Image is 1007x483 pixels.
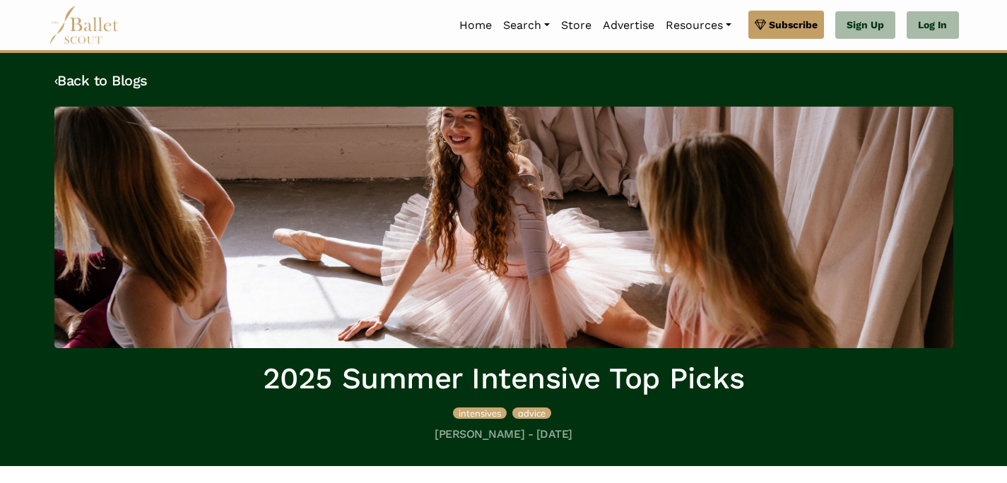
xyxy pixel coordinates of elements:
[459,407,501,419] span: intensives
[454,11,497,40] a: Home
[54,427,953,442] h5: [PERSON_NAME] - [DATE]
[769,17,818,32] span: Subscribe
[907,11,958,40] a: Log In
[748,11,824,39] a: Subscribe
[835,11,895,40] a: Sign Up
[497,11,555,40] a: Search
[555,11,597,40] a: Store
[54,71,58,89] code: ‹
[755,17,766,32] img: gem.svg
[54,107,953,348] img: header_image.img
[597,11,660,40] a: Advertise
[54,359,953,398] h1: 2025 Summer Intensive Top Picks
[518,407,546,419] span: advice
[660,11,737,40] a: Resources
[54,72,148,89] a: ‹Back to Blogs
[453,405,510,419] a: intensives
[512,405,551,419] a: advice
